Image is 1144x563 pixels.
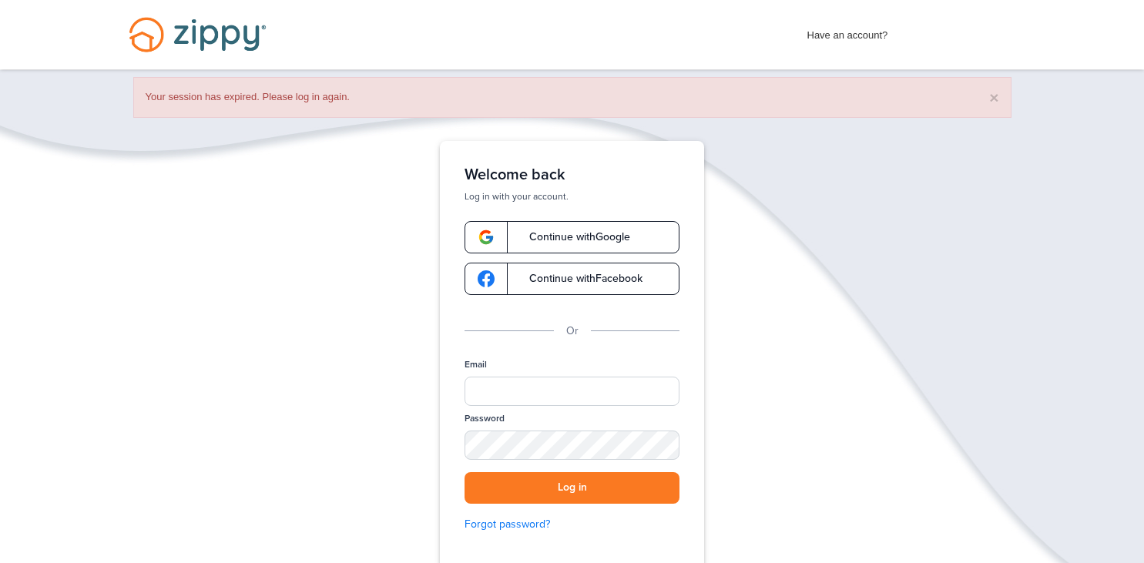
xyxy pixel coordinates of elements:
input: Password [465,431,679,460]
label: Email [465,358,487,371]
button: × [989,89,998,106]
img: google-logo [478,229,495,246]
label: Password [465,412,505,425]
a: google-logoContinue withFacebook [465,263,679,295]
button: Log in [465,472,679,504]
img: google-logo [478,270,495,287]
p: Log in with your account. [465,190,679,203]
div: Your session has expired. Please log in again. [133,77,1011,118]
span: Have an account? [807,19,888,44]
p: Or [566,323,579,340]
span: Continue with Facebook [514,273,642,284]
input: Email [465,377,679,406]
a: google-logoContinue withGoogle [465,221,679,253]
h1: Welcome back [465,166,679,184]
a: Forgot password? [465,516,679,533]
span: Continue with Google [514,232,630,243]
